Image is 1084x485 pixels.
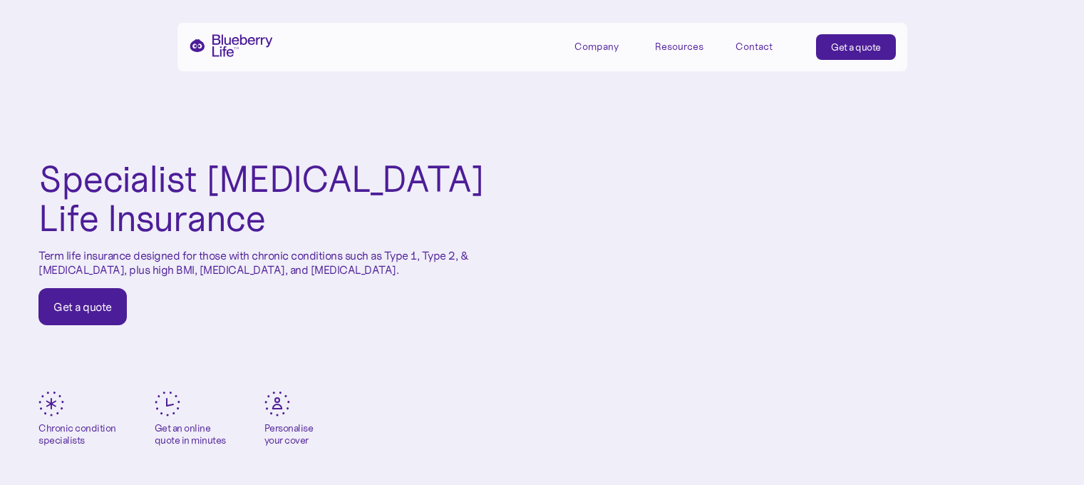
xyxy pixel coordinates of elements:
[53,300,112,314] div: Get a quote
[38,249,504,276] p: Term life insurance designed for those with chronic conditions such as Type 1, Type 2, & [MEDICAL...
[655,41,703,53] div: Resources
[655,34,719,58] div: Resources
[155,422,226,446] div: Get an online quote in minutes
[735,41,773,53] div: Contact
[264,422,314,446] div: Personalise your cover
[574,41,619,53] div: Company
[38,288,127,325] a: Get a quote
[831,40,881,54] div: Get a quote
[735,34,800,58] a: Contact
[189,34,273,57] a: home
[574,34,639,58] div: Company
[38,160,504,238] h1: Specialist [MEDICAL_DATA] Life Insurance
[38,422,116,446] div: Chronic condition specialists
[816,34,896,60] a: Get a quote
